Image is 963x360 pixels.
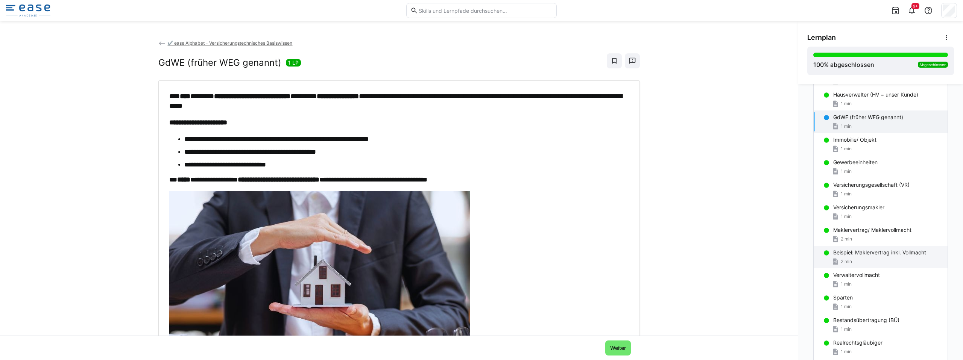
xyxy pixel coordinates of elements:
span: ✔️ ease Alphabet - Versicherungstechnisches Basiswissen [167,40,292,46]
span: 9+ [913,4,918,8]
span: 2 min [841,259,852,265]
p: Hausverwalter (HV = unser Kunde) [833,91,918,98]
span: Abgeschlossen [919,62,946,67]
input: Skills und Lernpfade durchsuchen… [418,7,553,14]
span: Lernplan [807,33,836,42]
p: Versicherungsmakler [833,204,884,211]
span: 1 min [841,304,852,310]
span: 2 min [841,236,852,242]
p: Sparten [833,294,853,301]
span: 1 min [841,101,852,107]
p: Bestandsübertragung (BÜ) [833,316,899,324]
span: 1 min [841,168,852,174]
p: Realrechtsgläubiger [833,339,882,346]
span: 1 min [841,191,852,197]
a: ✔️ ease Alphabet - Versicherungstechnisches Basiswissen [158,40,293,46]
span: 1 min [841,123,852,129]
p: GdWE (früher WEG genannt) [833,113,903,121]
span: Weiter [609,344,627,352]
span: 1 min [841,213,852,219]
span: 1 min [841,326,852,332]
button: Weiter [605,340,631,355]
p: Gewerbeeinheiten [833,159,878,166]
span: 1 LP [288,59,299,67]
span: 1 min [841,281,852,287]
p: Versicherungsgesellschaft (VR) [833,181,910,189]
div: % abgeschlossen [813,60,874,69]
span: 1 min [841,349,852,355]
span: 1 min [841,146,852,152]
p: Beispiel: Maklervertrag inkl. Vollmacht [833,249,926,256]
p: Immobilie/ Objekt [833,136,876,144]
h2: GdWE (früher WEG genannt) [158,57,281,68]
p: Maklervertrag/ Maklervollmacht [833,226,911,234]
p: Verwaltervollmacht [833,271,880,279]
span: 100 [813,61,824,68]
